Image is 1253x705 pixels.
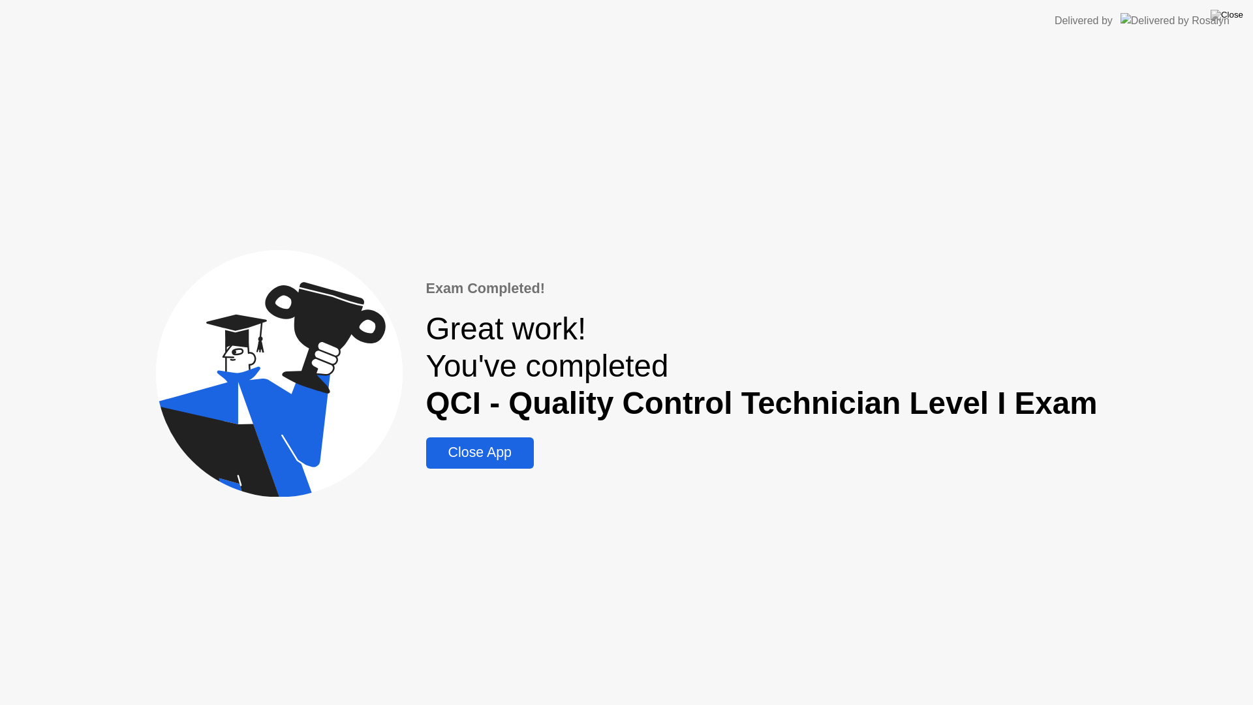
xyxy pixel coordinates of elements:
img: Close [1211,10,1243,20]
img: Delivered by Rosalyn [1121,13,1230,28]
b: QCI - Quality Control Technician Level I Exam [426,386,1098,420]
button: Close App [426,437,534,469]
div: Delivered by [1055,13,1113,29]
div: Great work! You've completed [426,310,1098,422]
div: Exam Completed! [426,278,1098,299]
div: Close App [430,445,530,461]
